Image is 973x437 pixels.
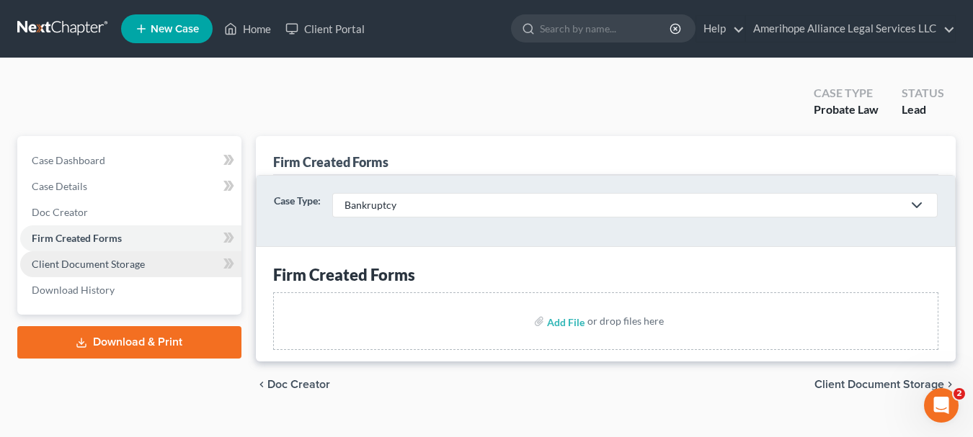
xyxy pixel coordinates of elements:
label: Case Type: [274,193,321,217]
a: Download History [20,277,241,303]
span: Case Details [32,180,87,192]
a: Amerihope Alliance Legal Services LLC [746,16,955,42]
a: Home [217,16,278,42]
a: Doc Creator [20,199,241,225]
div: Bankruptcy [345,198,903,212]
a: Case Dashboard [20,148,241,174]
a: Case Details [20,174,241,199]
div: or drop files here [587,314,664,328]
div: Probate Law [814,102,879,118]
iframe: Intercom live chat [924,388,959,423]
span: 2 [954,388,965,400]
input: Search by name... [540,15,672,42]
span: Doc Creator [32,206,88,218]
div: Lead [902,102,944,118]
span: New Case [151,24,199,35]
a: Download & Print [17,326,241,359]
a: Help [696,16,745,42]
div: Firm Created Forms [273,264,939,285]
span: Client Document Storage [814,379,944,390]
a: Client Document Storage [20,251,241,277]
span: Doc Creator [267,379,330,390]
div: Case Type [814,85,879,102]
span: Client Document Storage [32,258,145,270]
span: Case Dashboard [32,154,105,166]
i: chevron_right [944,379,956,390]
span: Firm Created Forms [32,232,122,244]
i: chevron_left [256,379,267,390]
span: Download History [32,284,115,296]
button: Client Document Storage chevron_right [814,379,956,390]
a: Firm Created Forms [20,225,241,251]
button: chevron_left Doc Creator [256,379,330,390]
a: Client Portal [278,16,372,42]
div: Status [902,85,944,102]
div: Firm Created Forms [273,153,388,171]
